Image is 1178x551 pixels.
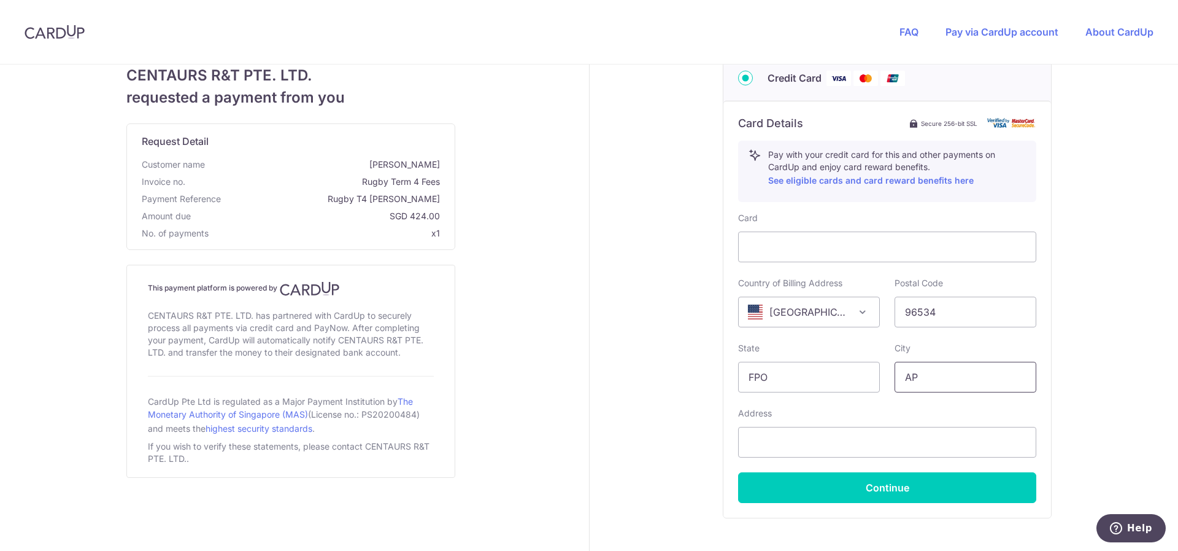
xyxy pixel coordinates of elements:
span: translation missing: en.payment_reference [142,193,221,204]
span: Credit Card [768,71,822,85]
span: CENTAURS R&T PTE. LTD. [126,64,455,87]
div: If you wish to verify these statements, please contact CENTAURS R&T PTE. LTD.. [148,438,434,467]
a: See eligible cards and card reward benefits here [768,175,974,186]
label: City [895,342,910,354]
div: Credit Card Visa Mastercard Union Pay [738,71,1036,86]
label: Postal Code [895,277,943,289]
img: CardUp [25,25,85,39]
label: State [738,342,760,354]
iframe: Secure card payment input frame [749,240,1026,254]
div: CENTAURS R&T PTE. LTD. has partnered with CardUp to securely process all payments via credit card... [148,307,434,361]
span: No. of payments [142,227,209,240]
h4: This payment platform is powered by [148,281,434,296]
img: Mastercard [853,71,878,86]
span: x1 [431,228,440,238]
a: Pay via CardUp account [945,26,1058,38]
img: card secure [987,118,1036,128]
span: Rugby Term 4 Fees [190,176,440,188]
span: [PERSON_NAME] [210,158,440,171]
button: Continue [738,472,1036,503]
img: Visa [826,71,851,86]
span: United States [739,297,879,327]
span: Invoice no. [142,176,185,188]
h6: Card Details [738,116,803,131]
iframe: Opens a widget where you can find more information [1096,514,1166,545]
label: Country of Billing Address [738,277,842,289]
label: Address [738,407,772,420]
img: CardUp [280,281,340,296]
img: Union Pay [880,71,905,86]
span: Secure 256-bit SSL [921,119,977,128]
span: Amount due [142,210,191,222]
span: Customer name [142,158,205,171]
span: United States [738,297,880,327]
a: highest security standards [206,423,312,434]
p: Pay with your credit card for this and other payments on CardUp and enjoy card reward benefits. [768,149,1026,188]
span: translation missing: en.request_detail [142,135,209,147]
span: SGD 424.00 [196,210,440,222]
label: Card [738,212,758,224]
span: Rugby T4 [PERSON_NAME] [226,193,440,205]
a: FAQ [899,26,918,38]
span: requested a payment from you [126,87,455,109]
div: CardUp Pte Ltd is regulated as a Major Payment Institution by (License no.: PS20200484) and meets... [148,391,434,438]
input: Example 123456 [895,297,1036,327]
a: About CardUp [1085,26,1153,38]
